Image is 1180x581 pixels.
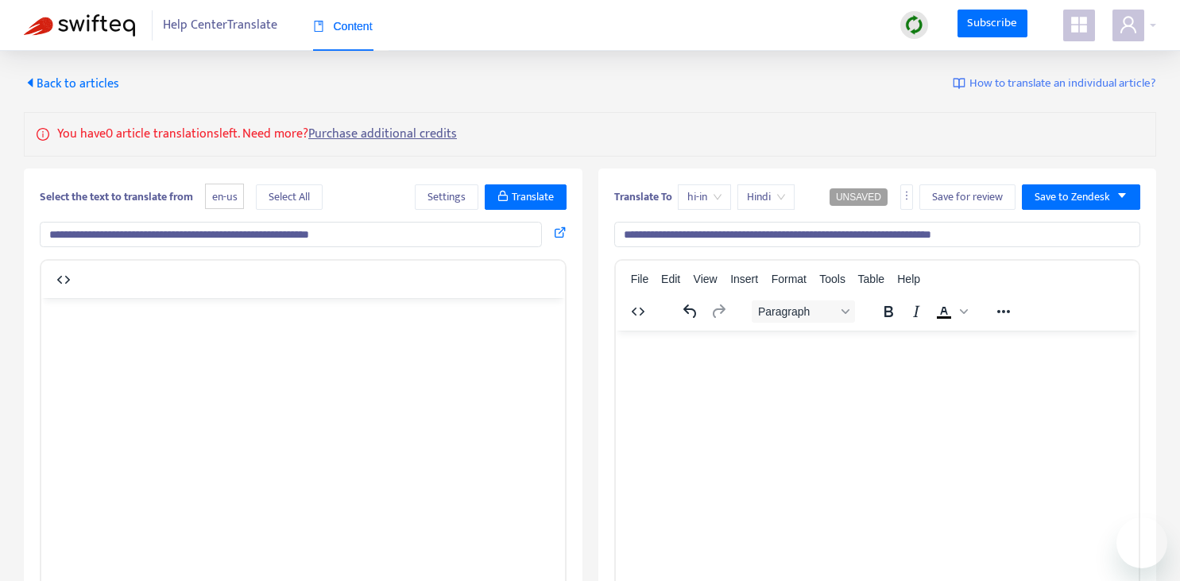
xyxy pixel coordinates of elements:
[205,184,244,210] span: en-us
[919,184,1016,210] button: Save for review
[953,77,965,90] img: image-link
[256,184,323,210] button: Select All
[308,123,457,145] a: Purchase additional credits
[990,300,1017,323] button: Reveal or hide additional toolbar items
[1116,190,1128,201] span: caret-down
[730,273,758,285] span: Insert
[40,188,193,206] b: Select the text to translate from
[819,273,845,285] span: Tools
[37,125,49,141] span: info-circle
[163,10,277,41] span: Help Center Translate
[512,188,554,206] span: Translate
[57,125,457,144] p: You have 0 article translations left. Need more?
[1070,15,1089,34] span: appstore
[24,76,37,89] span: caret-left
[900,184,913,210] button: more
[614,188,672,206] b: Translate To
[836,192,881,203] span: UNSAVED
[1119,15,1138,34] span: user
[705,300,732,323] button: Redo
[694,273,718,285] span: View
[1116,517,1167,568] iframe: Button to launch messaging window
[901,190,912,201] span: more
[953,75,1156,93] a: How to translate an individual article?
[904,15,924,35] img: sync.dc5367851b00ba804db3.png
[269,188,310,206] span: Select All
[930,300,970,323] div: Text color Black
[969,75,1156,93] span: How to translate an individual article?
[24,14,135,37] img: Swifteq
[747,185,785,209] span: Hindi
[415,184,478,210] button: Settings
[661,273,680,285] span: Edit
[858,273,884,285] span: Table
[485,184,567,210] button: Translate
[24,73,119,95] span: Back to articles
[875,300,902,323] button: Bold
[428,188,466,206] span: Settings
[313,20,373,33] span: Content
[772,273,807,285] span: Format
[313,21,324,32] span: book
[958,10,1027,38] a: Subscribe
[897,273,920,285] span: Help
[687,185,722,209] span: hi-in
[932,188,1003,206] span: Save for review
[903,300,930,323] button: Italic
[677,300,704,323] button: Undo
[758,305,836,318] span: Paragraph
[631,273,649,285] span: File
[1022,184,1140,210] button: Save to Zendeskcaret-down
[752,300,855,323] button: Block Paragraph
[1035,188,1110,206] span: Save to Zendesk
